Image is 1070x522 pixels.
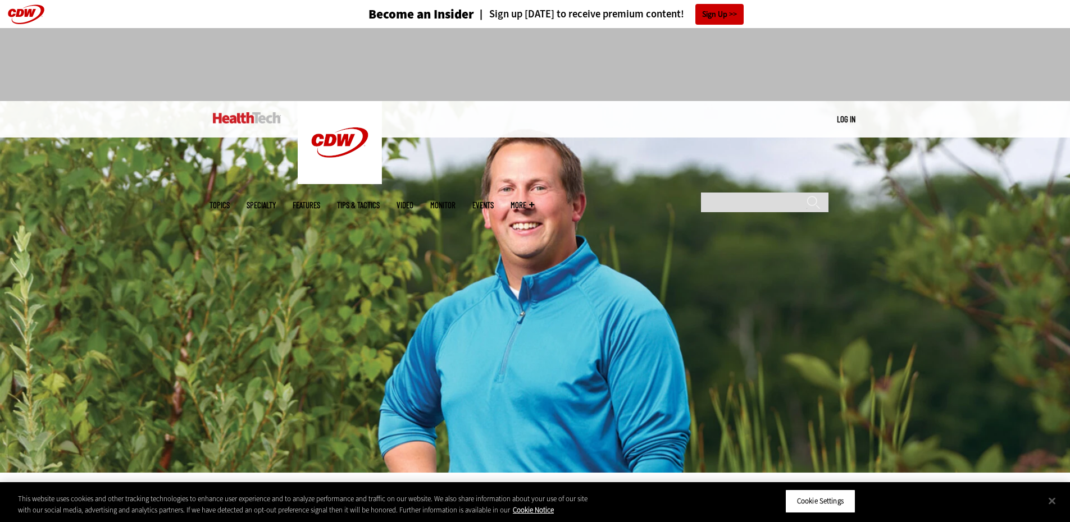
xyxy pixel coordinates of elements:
img: Home [298,101,382,184]
h3: Become an Insider [368,8,474,21]
iframe: advertisement [331,39,740,90]
span: More [511,201,534,209]
a: Events [472,201,494,209]
a: Features [293,201,320,209]
button: Close [1040,488,1064,513]
img: Home [213,112,281,123]
button: Cookie Settings [785,489,855,513]
a: CDW [298,175,382,187]
a: More information about your privacy [513,505,554,515]
a: MonITor [430,201,456,209]
a: Sign up [DATE] to receive premium content! [474,9,684,20]
a: Log in [837,114,855,124]
div: This website uses cookies and other tracking technologies to enhance user experience and to analy... [18,493,589,515]
a: Tips & Tactics [337,201,380,209]
a: Video [397,201,413,209]
a: Become an Insider [326,8,474,21]
span: Specialty [247,201,276,209]
span: Topics [210,201,230,209]
div: User menu [837,113,855,125]
a: Sign Up [695,4,744,25]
